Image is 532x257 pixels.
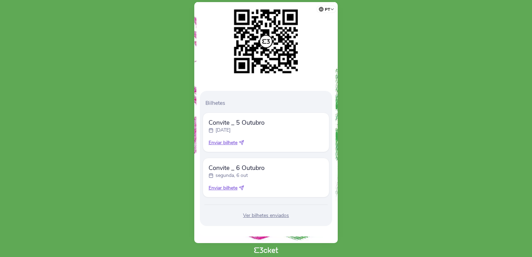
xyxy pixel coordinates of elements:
span: Convite _ 6 Outubro [209,164,265,172]
p: segunda, 6 out [216,172,248,179]
span: Enviar bilhete [209,139,237,146]
div: Ver bilhetes enviados [203,212,329,219]
span: Enviar bilhete [209,185,237,192]
img: 56a93eac5132452b85c06006da48f8bf.png [230,6,302,77]
p: [DATE] [216,127,230,134]
span: Convite _ 5 Outubro [209,118,265,127]
p: Bilhetes [205,99,329,107]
